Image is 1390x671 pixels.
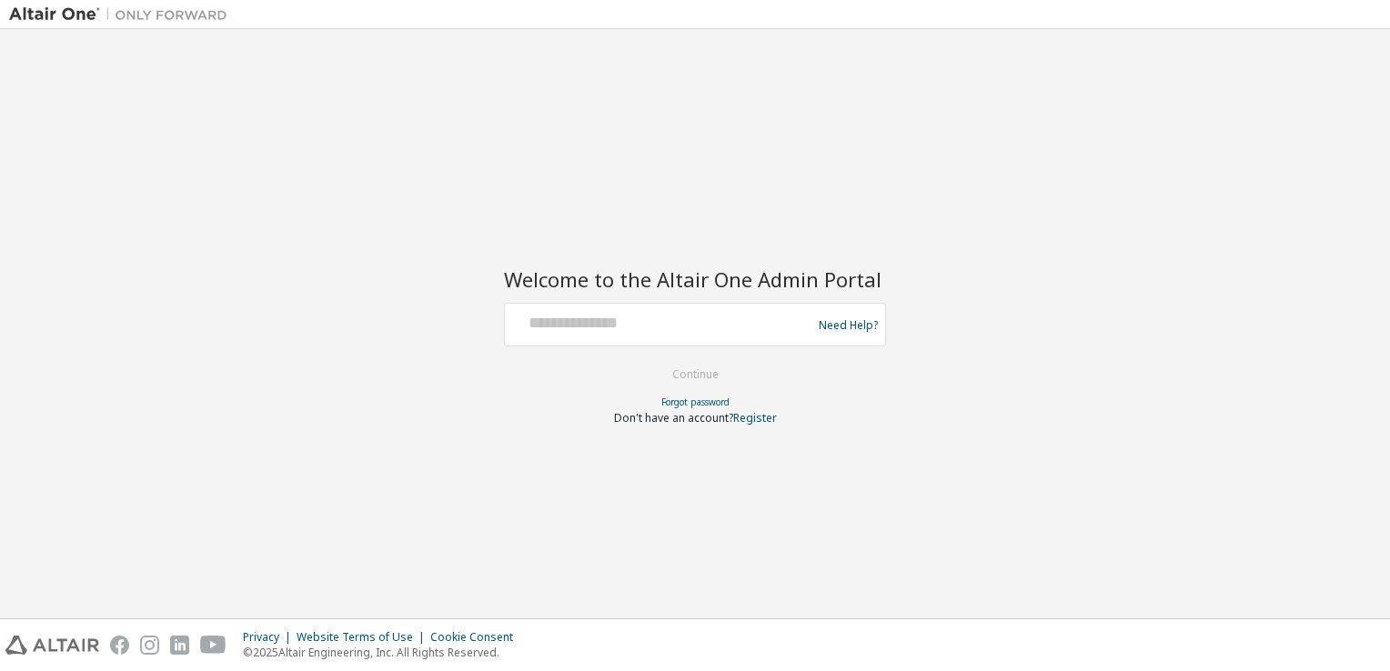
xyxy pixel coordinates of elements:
a: Need Help? [819,325,878,325]
div: Cookie Consent [430,630,524,645]
a: Forgot password [661,396,730,408]
span: Don't have an account? [614,410,733,426]
div: Website Terms of Use [297,630,430,645]
img: Altair One [9,5,237,24]
img: youtube.svg [200,636,227,655]
img: facebook.svg [110,636,129,655]
img: instagram.svg [140,636,159,655]
a: Register [733,410,777,426]
img: linkedin.svg [170,636,189,655]
h2: Welcome to the Altair One Admin Portal [504,266,886,292]
div: Privacy [243,630,297,645]
p: © 2025 Altair Engineering, Inc. All Rights Reserved. [243,645,524,660]
img: altair_logo.svg [5,636,99,655]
